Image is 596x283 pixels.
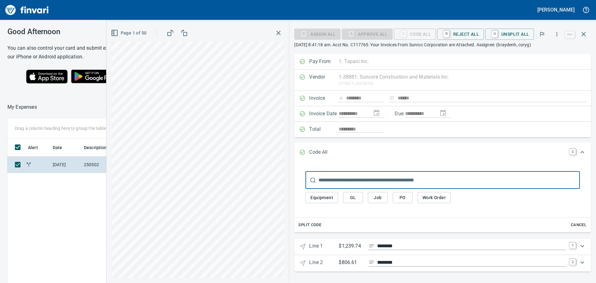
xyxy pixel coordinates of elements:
span: PO [398,194,408,202]
p: Line 1 [309,242,339,251]
div: Expand [294,239,591,255]
img: Finvari [4,2,50,17]
button: Flag [535,27,549,41]
div: Code All [394,31,436,36]
nav: breadcrumb [7,103,37,111]
span: Description [84,144,115,151]
span: Alert [28,144,38,151]
button: UUnsplit All [485,29,534,40]
button: [PERSON_NAME] [536,5,576,15]
span: Alert [28,144,46,151]
button: RReject All [437,29,484,40]
img: Get it on Google Play [68,66,121,87]
td: [DATE] [50,157,81,173]
p: My Expenses [7,103,37,111]
button: Page 1 of 50 [110,27,149,39]
span: Split transaction [25,162,32,167]
p: Code All [309,148,339,157]
span: Close invoice [564,27,591,42]
button: More [550,27,564,41]
a: 2 [570,259,576,265]
span: Description [84,144,107,151]
a: U [492,30,498,37]
button: Job [368,192,388,203]
button: Split Code [297,220,323,230]
a: C [570,148,576,155]
td: 250502 [81,157,137,173]
button: Cancel [569,220,589,230]
span: Page 1 of 50 [112,29,147,37]
span: Work Order [422,194,446,202]
p: $1,239.74 [339,242,363,250]
h5: [PERSON_NAME] [537,7,575,13]
a: 1 [570,242,576,249]
p: Line 2 [309,259,339,268]
a: R [444,30,449,37]
button: PO [393,192,413,203]
span: Date [53,144,70,151]
p: $806.61 [339,259,363,267]
button: Work Order [418,192,451,203]
img: Download on the App Store [26,70,68,84]
div: Expand [294,142,591,163]
div: Assign All [294,31,341,36]
button: Equipment [305,192,338,203]
span: Cancel [570,221,587,229]
button: GL [343,192,363,203]
span: Reject All [442,29,479,39]
span: Job [373,194,383,202]
span: GL [348,194,358,202]
span: Split Code [298,221,321,229]
p: Drag a column heading here to group the table [15,125,106,131]
div: Expand [294,255,591,272]
span: Unsplit All [490,29,529,39]
span: Equipment [310,194,333,202]
h6: You can also control your card and submit expenses from our iPhone or Android application. [7,44,139,61]
a: esc [565,31,575,38]
h3: Good Afternoon [7,27,139,36]
p: [DATE] 8:41:18 am. Acct No. C117765: Your Invoices From Sunroc Corporation are Attached. Assignee... [294,42,591,48]
span: Date [53,144,62,151]
div: Coding Required [342,31,392,36]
